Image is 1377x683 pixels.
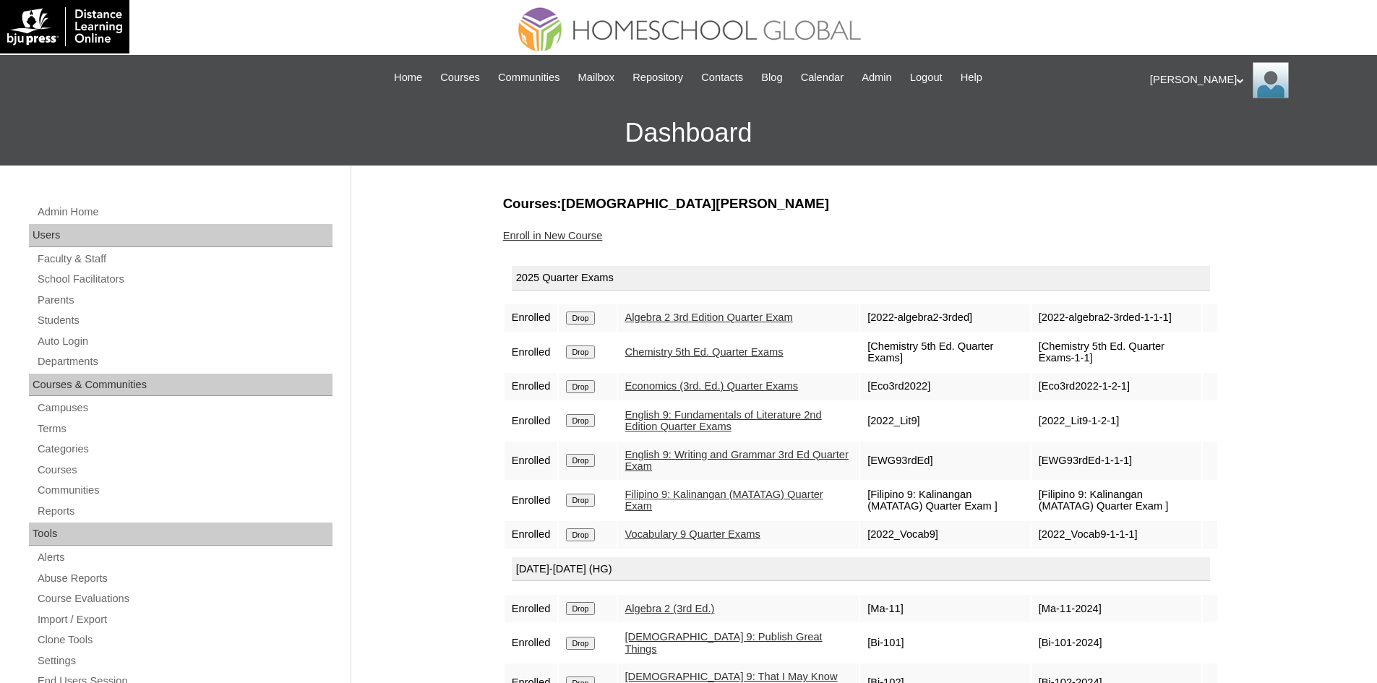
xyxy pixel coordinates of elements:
a: Mailbox [571,69,622,86]
td: [Chemistry 5th Ed. Quarter Exams-1-1] [1031,333,1201,371]
a: English 9: Writing and Grammar 3rd Ed Quarter Exam [625,449,849,473]
a: Chemistry 5th Ed. Quarter Exams [625,346,784,358]
a: Calendar [794,69,851,86]
a: Help [953,69,990,86]
input: Drop [566,345,594,358]
a: Abuse Reports [36,570,333,588]
input: Drop [566,454,594,467]
span: Home [394,69,422,86]
a: Departments [36,353,333,371]
a: Campuses [36,399,333,417]
div: Users [29,224,333,247]
a: Admin Home [36,203,333,221]
span: Courses [440,69,480,86]
img: logo-white.png [7,7,122,46]
td: Enrolled [505,595,558,622]
a: Faculty & Staff [36,250,333,268]
td: Enrolled [505,624,558,662]
td: [EWG93rdEd-1-1-1] [1031,442,1201,480]
h3: Dashboard [7,100,1370,166]
a: Algebra 2 3rd Edition Quarter Exam [625,312,793,323]
a: Filipino 9: Kalinangan (MATATAG) Quarter Exam [625,489,823,512]
a: Courses [36,461,333,479]
td: [Bi-101-2024] [1031,624,1201,662]
span: Blog [761,69,782,86]
td: [Ma-11-2024] [1031,595,1201,622]
a: Repository [625,69,690,86]
span: Calendar [801,69,844,86]
input: Drop [566,528,594,541]
td: Enrolled [505,402,558,440]
a: Communities [491,69,567,86]
td: Enrolled [505,442,558,480]
td: Enrolled [505,333,558,371]
a: English 9: Fundamentals of Literature 2nd Edition Quarter Exams [625,409,822,433]
td: [2022_Lit9-1-2-1] [1031,402,1201,440]
td: Enrolled [505,481,558,520]
a: Economics (3rd. Ed.) Quarter Exams [625,380,798,392]
h3: Courses:[DEMOGRAPHIC_DATA][PERSON_NAME] [503,194,1219,213]
a: Categories [36,440,333,458]
td: [EWG93rdEd] [860,442,1030,480]
span: Communities [498,69,560,86]
td: [Filipino 9: Kalinangan (MATATAG) Quarter Exam ] [860,481,1030,520]
span: Admin [862,69,892,86]
span: Mailbox [578,69,615,86]
td: [2022-algebra2-3rded] [860,304,1030,332]
td: [Filipino 9: Kalinangan (MATATAG) Quarter Exam ] [1031,481,1201,520]
div: Tools [29,523,333,546]
a: Course Evaluations [36,590,333,608]
input: Drop [566,602,594,615]
div: [DATE]-[DATE] (HG) [512,557,1210,582]
a: Enroll in New Course [503,230,603,241]
a: Algebra 2 (3rd Ed.) [625,603,715,614]
td: [Bi-101] [860,624,1030,662]
a: Settings [36,652,333,670]
a: Admin [854,69,899,86]
td: [2022_Vocab9-1-1-1] [1031,521,1201,549]
td: [2022_Vocab9] [860,521,1030,549]
a: Contacts [694,69,750,86]
a: Import / Export [36,611,333,629]
a: Students [36,312,333,330]
td: Enrolled [505,521,558,549]
span: Contacts [701,69,743,86]
a: [DEMOGRAPHIC_DATA] 9: Publish Great Things [625,631,823,655]
span: Help [961,69,982,86]
td: Enrolled [505,373,558,400]
span: Repository [632,69,683,86]
input: Drop [566,414,594,427]
a: Clone Tools [36,631,333,649]
td: [2022_Lit9] [860,402,1030,440]
input: Drop [566,637,594,650]
input: Drop [566,494,594,507]
td: [Ma-11] [860,595,1030,622]
input: Drop [566,380,594,393]
input: Drop [566,312,594,325]
a: School Facilitators [36,270,333,288]
a: Home [387,69,429,86]
a: Auto Login [36,332,333,351]
a: Communities [36,481,333,499]
a: Blog [754,69,789,86]
a: Alerts [36,549,333,567]
td: [Eco3rd2022] [860,373,1030,400]
td: [Chemistry 5th Ed. Quarter Exams] [860,333,1030,371]
a: Terms [36,420,333,438]
div: Courses & Communities [29,374,333,397]
div: [PERSON_NAME] [1150,62,1363,98]
span: Logout [910,69,943,86]
td: [2022-algebra2-3rded-1-1-1] [1031,304,1201,332]
a: Vocabulary 9 Quarter Exams [625,528,760,540]
a: Logout [903,69,950,86]
a: Parents [36,291,333,309]
div: 2025 Quarter Exams [512,266,1210,291]
a: Courses [433,69,487,86]
a: Reports [36,502,333,520]
td: Enrolled [505,304,558,332]
td: [Eco3rd2022-1-2-1] [1031,373,1201,400]
img: Ariane Ebuen [1253,62,1289,98]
